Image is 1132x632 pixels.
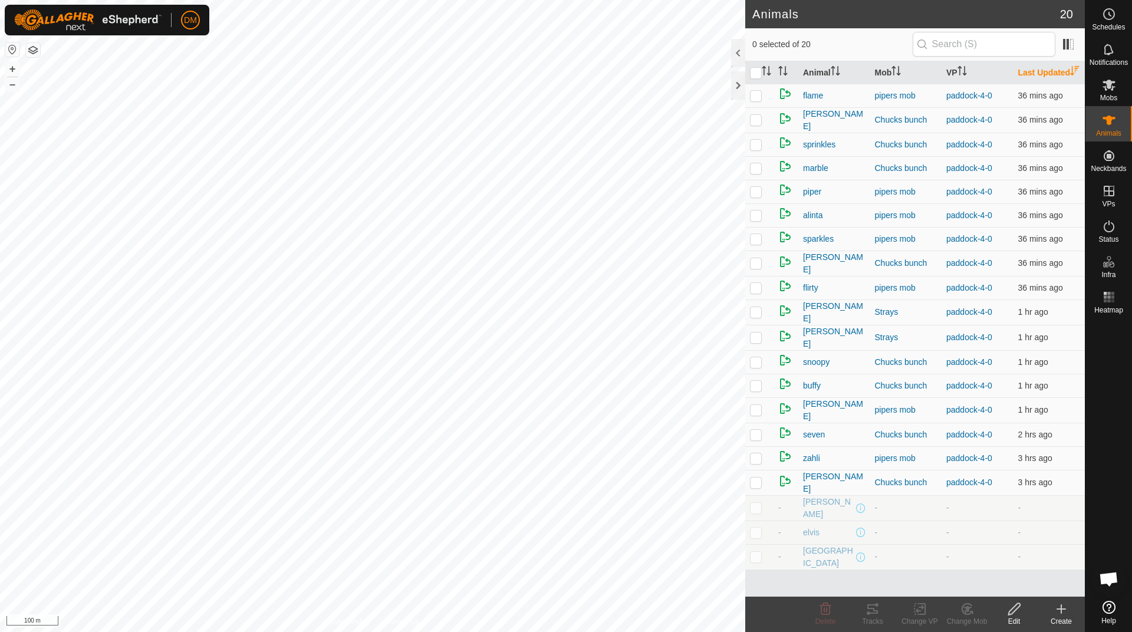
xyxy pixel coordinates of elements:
[1018,115,1063,124] span: 19 Sept 2025, 10:36 pm
[1018,357,1048,367] span: 19 Sept 2025, 10:06 pm
[957,68,967,77] p-sorticon: Activate to sort
[1091,561,1127,597] div: Open chat
[778,136,792,150] img: returning on
[1094,307,1123,314] span: Heatmap
[875,551,937,563] div: -
[1013,61,1085,84] th: Last Updated
[803,470,866,495] span: [PERSON_NAME]
[946,430,992,439] a: paddock-4-0
[896,616,943,627] div: Change VP
[803,233,834,245] span: sparkles
[875,186,937,198] div: pipers mob
[778,329,792,343] img: returning on
[875,526,937,539] div: -
[946,528,949,537] app-display-virtual-paddock-transition: -
[5,42,19,57] button: Reset Map
[1101,271,1115,278] span: Infra
[913,32,1055,57] input: Search (S)
[875,429,937,441] div: Chucks bunch
[803,325,866,350] span: [PERSON_NAME]
[849,616,896,627] div: Tracks
[946,163,992,173] a: paddock-4-0
[875,114,937,126] div: Chucks bunch
[875,90,937,102] div: pipers mob
[1018,478,1052,487] span: 19 Sept 2025, 7:36 pm
[778,503,781,512] span: -
[946,307,992,317] a: paddock-4-0
[875,209,937,222] div: pipers mob
[946,187,992,196] a: paddock-4-0
[1100,94,1117,101] span: Mobs
[1070,68,1080,77] p-sorticon: Activate to sort
[798,61,870,84] th: Animal
[1018,381,1048,390] span: 19 Sept 2025, 10:06 pm
[1018,405,1048,414] span: 19 Sept 2025, 9:36 pm
[778,304,792,318] img: returning on
[946,453,992,463] a: paddock-4-0
[803,282,818,294] span: flirty
[875,233,937,245] div: pipers mob
[5,62,19,76] button: +
[875,404,937,416] div: pipers mob
[803,186,821,198] span: piper
[815,617,836,626] span: Delete
[875,380,937,392] div: Chucks bunch
[1018,503,1021,512] span: -
[1018,333,1048,342] span: 19 Sept 2025, 10:06 pm
[5,77,19,91] button: –
[943,616,990,627] div: Change Mob
[14,9,162,31] img: Gallagher Logo
[1018,283,1063,292] span: 19 Sept 2025, 10:36 pm
[778,279,792,293] img: returning on
[870,61,942,84] th: Mob
[875,331,937,344] div: Strays
[778,528,781,537] span: -
[778,552,781,561] span: -
[946,552,949,561] app-display-virtual-paddock-transition: -
[875,139,937,151] div: Chucks bunch
[875,502,937,514] div: -
[946,91,992,100] a: paddock-4-0
[946,283,992,292] a: paddock-4-0
[778,87,792,101] img: returning on
[803,380,821,392] span: buffy
[1018,258,1063,268] span: 19 Sept 2025, 10:36 pm
[1085,596,1132,629] a: Help
[875,257,937,269] div: Chucks bunch
[326,617,370,627] a: Privacy Policy
[946,503,949,512] app-display-virtual-paddock-transition: -
[803,162,828,175] span: marble
[946,478,992,487] a: paddock-4-0
[946,357,992,367] a: paddock-4-0
[1092,24,1125,31] span: Schedules
[384,617,419,627] a: Contact Us
[778,230,792,244] img: returning on
[1018,91,1063,100] span: 19 Sept 2025, 10:36 pm
[184,14,197,27] span: DM
[875,356,937,368] div: Chucks bunch
[778,377,792,391] img: returning on
[1090,59,1128,66] span: Notifications
[875,162,937,175] div: Chucks bunch
[990,616,1038,627] div: Edit
[942,61,1013,84] th: VP
[875,282,937,294] div: pipers mob
[946,234,992,243] a: paddock-4-0
[762,68,771,77] p-sorticon: Activate to sort
[946,210,992,220] a: paddock-4-0
[778,426,792,440] img: returning on
[803,90,823,102] span: flame
[26,43,40,57] button: Map Layers
[1018,187,1063,196] span: 19 Sept 2025, 10:36 pm
[946,115,992,124] a: paddock-4-0
[803,139,835,151] span: sprinkles
[891,68,901,77] p-sorticon: Activate to sort
[946,381,992,390] a: paddock-4-0
[1018,210,1063,220] span: 19 Sept 2025, 10:36 pm
[778,206,792,220] img: returning on
[1060,5,1073,23] span: 20
[803,108,866,133] span: [PERSON_NAME]
[778,353,792,367] img: returning on
[1098,236,1118,243] span: Status
[1018,140,1063,149] span: 19 Sept 2025, 10:36 pm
